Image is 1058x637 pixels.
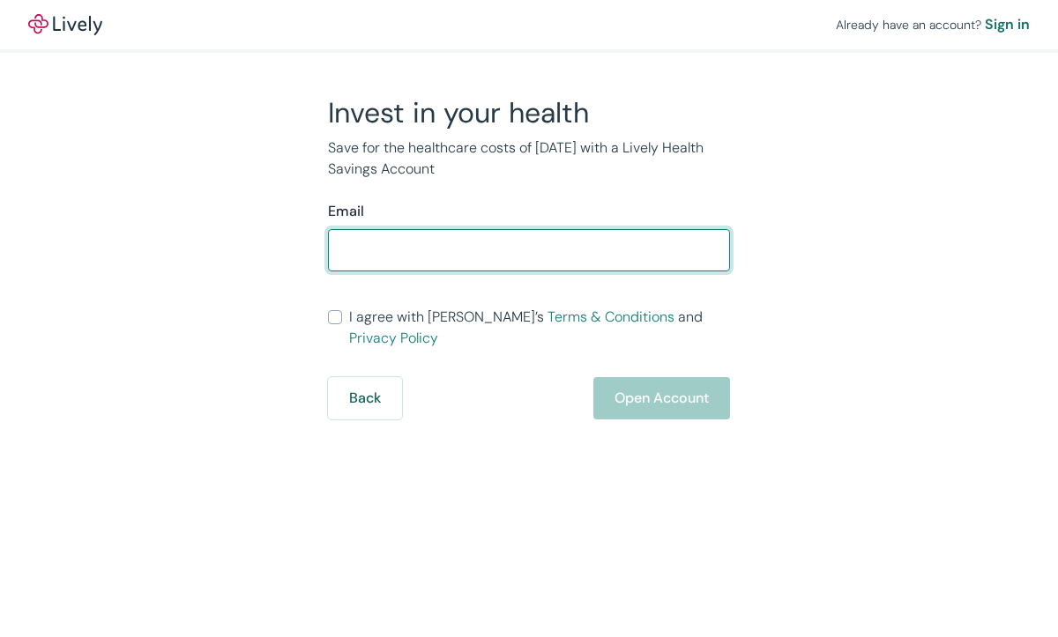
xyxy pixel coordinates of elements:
[349,329,438,347] a: Privacy Policy
[985,14,1030,35] a: Sign in
[349,307,730,349] span: I agree with [PERSON_NAME]’s and
[328,377,402,419] button: Back
[548,307,674,326] a: Terms & Conditions
[28,14,102,35] img: Lively
[328,95,730,130] h2: Invest in your health
[328,201,364,222] label: Email
[328,137,730,180] p: Save for the healthcare costs of [DATE] with a Lively Health Savings Account
[28,14,102,35] a: LivelyLively
[836,14,1030,35] div: Already have an account?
